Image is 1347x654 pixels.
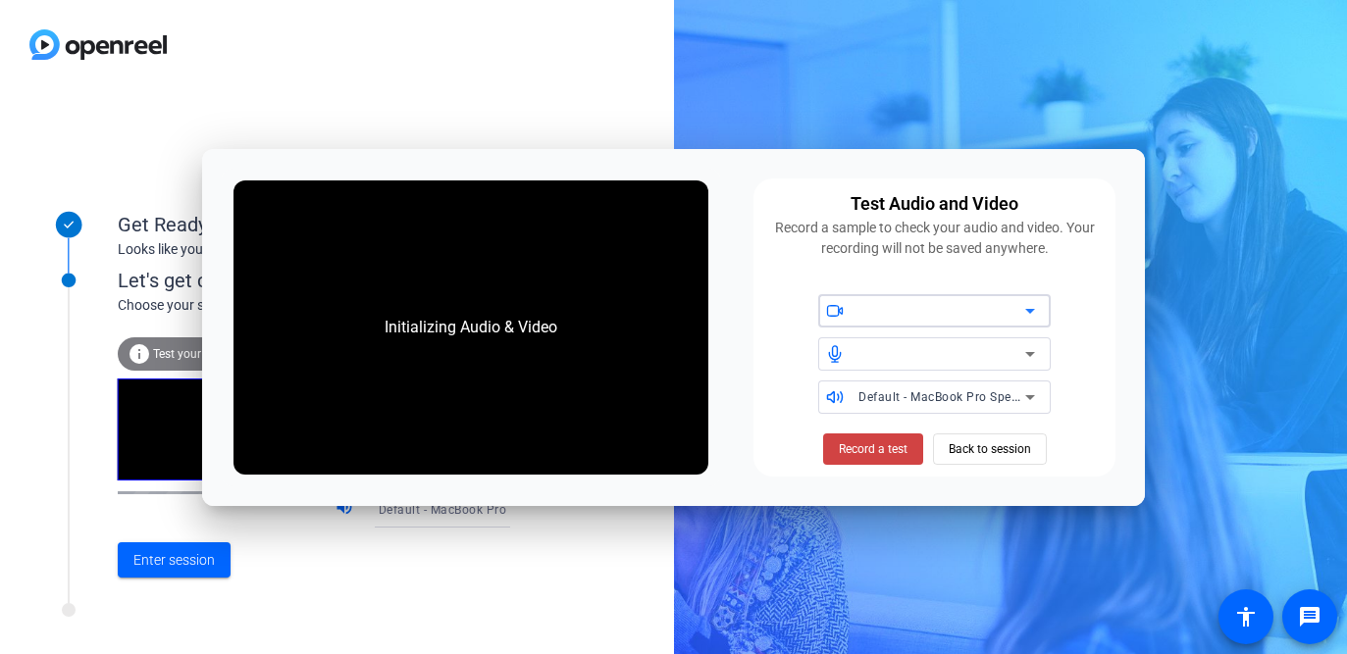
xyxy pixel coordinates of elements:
[858,388,1095,404] span: Default - MacBook Pro Speakers (Built-in)
[1234,605,1258,629] mat-icon: accessibility
[118,210,510,239] div: Get Ready!
[118,239,510,260] div: Looks like you've been invited to join
[133,550,215,571] span: Enter session
[839,440,907,458] span: Record a test
[851,190,1018,218] div: Test Audio and Video
[379,501,615,517] span: Default - MacBook Pro Speakers (Built-in)
[118,295,550,316] div: Choose your settings
[1298,605,1321,629] mat-icon: message
[949,430,1031,468] span: Back to session
[933,433,1047,465] button: Back to session
[128,342,151,366] mat-icon: info
[335,497,358,521] mat-icon: volume_up
[765,218,1104,259] div: Record a sample to check your audio and video. Your recording will not be saved anywhere.
[118,266,550,295] div: Let's get connected.
[823,433,923,465] button: Record a test
[153,347,289,361] span: Test your audio and video
[365,296,577,359] div: Initializing Audio & Video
